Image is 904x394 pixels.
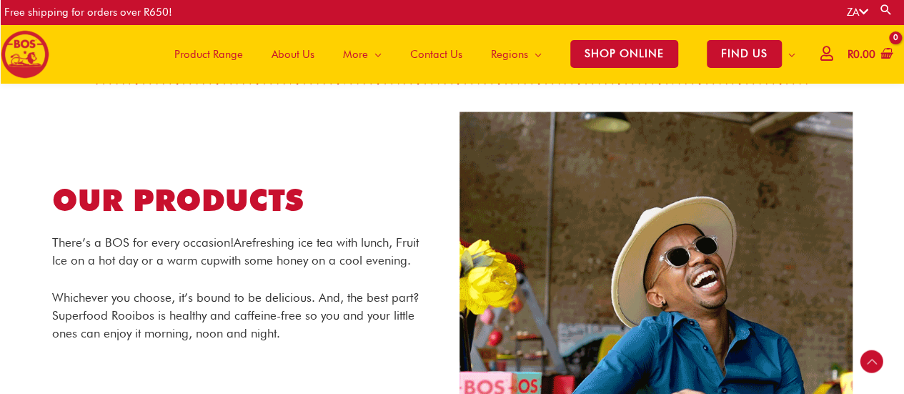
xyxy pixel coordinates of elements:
span: A [234,235,242,249]
a: Search button [879,3,893,16]
span: FIND US [707,40,782,68]
span: refreshing ice tea with lunch, Fruit Ice on a hot day or a warm cup [52,235,419,267]
span: Regions [491,33,528,76]
a: ZA [847,6,868,19]
p: Whichever you choose, it’s bound to be delicious. And, the best part? Superfood Rooibos is health... [52,288,424,341]
span: with some honey on a cool evening. [220,252,411,267]
a: About Us [257,24,329,84]
a: More [329,24,396,84]
span: About Us [272,33,314,76]
a: SHOP ONLINE [556,24,692,84]
a: View Shopping Cart, empty [845,39,893,71]
span: SHOP ONLINE [570,40,678,68]
a: Contact Us [396,24,477,84]
nav: Site Navigation [149,24,810,84]
span: More [343,33,368,76]
a: Product Range [160,24,257,84]
img: BOS logo finals-200px [1,30,49,79]
a: Regions [477,24,556,84]
bdi: 0.00 [848,48,875,61]
p: There’s a BOS for every occasion! [52,233,424,269]
span: Contact Us [410,33,462,76]
span: R [848,48,853,61]
span: Product Range [174,33,243,76]
h2: OUR PRODUCTS [52,180,445,220]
